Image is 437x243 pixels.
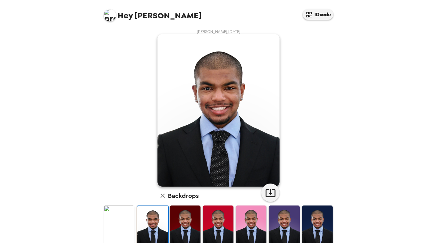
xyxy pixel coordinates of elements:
span: [PERSON_NAME] [104,6,201,20]
img: profile pic [104,9,116,21]
img: user [157,34,280,187]
span: [PERSON_NAME] , [DATE] [197,29,240,34]
h6: Backdrops [168,191,199,201]
span: Hey [117,10,133,21]
button: IDcode [303,9,333,20]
